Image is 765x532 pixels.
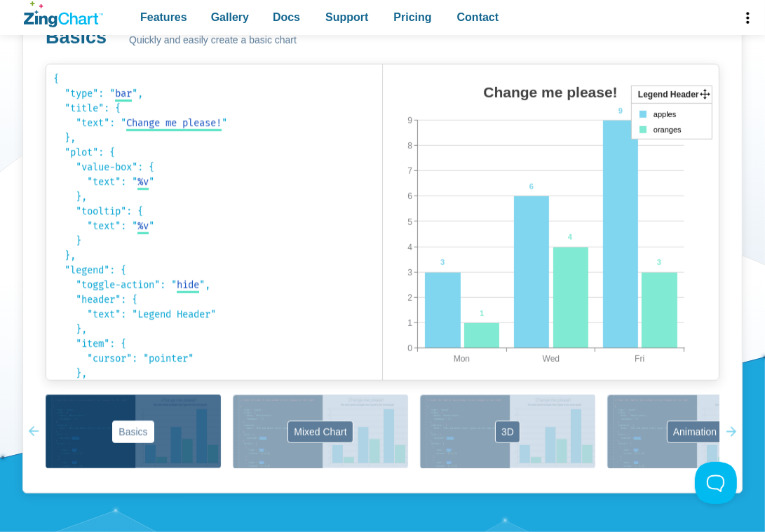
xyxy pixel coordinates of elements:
code: { "type": " ", "title": { "text": " " }, "plot": { "value-box": { "text": " " }, "tooltip": { "te... [53,71,375,373]
tspan: 3 [657,258,661,266]
button: 3D [420,395,595,468]
span: Quickly and easily create a basic chart [129,32,297,49]
span: Features [140,8,187,27]
button: Basics [46,395,221,468]
span: Change me please! [126,117,222,129]
span: hide [177,279,199,291]
button: Mixed Chart [233,395,408,468]
span: %v [137,176,149,188]
h3: Basics [46,25,107,50]
span: bar [115,88,132,100]
span: Support [325,8,368,27]
span: Pricing [393,8,431,27]
span: Docs [273,8,300,27]
tspan: Legend Header [638,90,699,100]
span: Gallery [211,8,249,27]
span: %v [137,220,149,232]
a: ZingChart Logo. Click to return to the homepage [24,1,103,27]
iframe: Toggle Customer Support [695,462,737,504]
span: Contact [457,8,499,27]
